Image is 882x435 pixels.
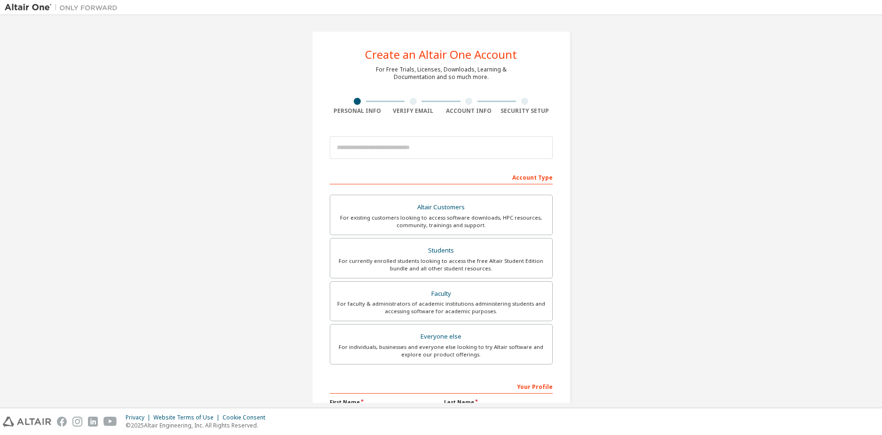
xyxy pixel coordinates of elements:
[336,257,547,272] div: For currently enrolled students looking to access the free Altair Student Edition bundle and all ...
[365,49,517,60] div: Create an Altair One Account
[497,107,553,115] div: Security Setup
[336,287,547,301] div: Faculty
[444,398,553,406] label: Last Name
[222,414,271,421] div: Cookie Consent
[376,66,507,81] div: For Free Trials, Licenses, Downloads, Learning & Documentation and so much more.
[336,300,547,315] div: For faculty & administrators of academic institutions administering students and accessing softwa...
[3,417,51,427] img: altair_logo.svg
[103,417,117,427] img: youtube.svg
[441,107,497,115] div: Account Info
[88,417,98,427] img: linkedin.svg
[336,214,547,229] div: For existing customers looking to access software downloads, HPC resources, community, trainings ...
[126,421,271,429] p: © 2025 Altair Engineering, Inc. All Rights Reserved.
[330,169,553,184] div: Account Type
[330,107,386,115] div: Personal Info
[330,398,438,406] label: First Name
[153,414,222,421] div: Website Terms of Use
[126,414,153,421] div: Privacy
[336,244,547,257] div: Students
[72,417,82,427] img: instagram.svg
[336,343,547,358] div: For individuals, businesses and everyone else looking to try Altair software and explore our prod...
[330,379,553,394] div: Your Profile
[336,201,547,214] div: Altair Customers
[385,107,441,115] div: Verify Email
[57,417,67,427] img: facebook.svg
[5,3,122,12] img: Altair One
[336,330,547,343] div: Everyone else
